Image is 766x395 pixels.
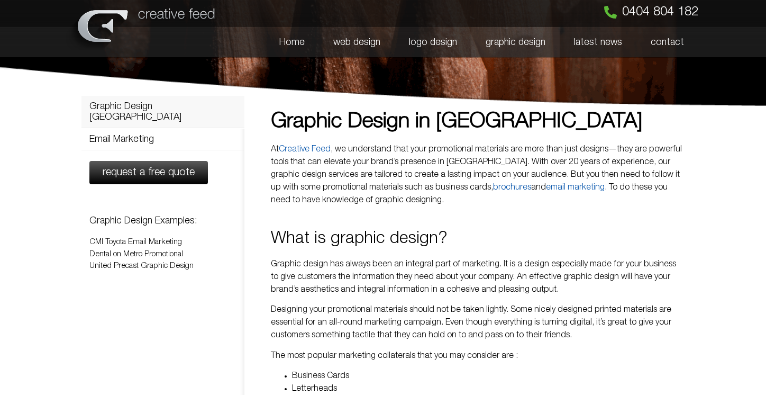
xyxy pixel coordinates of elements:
[292,382,682,395] li: Letterheads
[271,143,682,207] p: ou then need to follow it up with some promotional materials such as business cards, and . To do ...
[265,27,319,58] a: Home
[103,167,195,178] span: request a free quote
[271,303,682,342] p: Designing your promotional materials should not be taken lightly. Some nicely designed printed ma...
[279,146,331,153] a: Creative Feed
[604,6,698,19] a: 0404 804 182
[81,96,244,128] a: Graphic Design [GEOGRAPHIC_DATA]
[471,27,560,58] a: graphic design
[89,262,194,270] a: United Precast Graphic Design
[81,95,244,150] nav: Menu
[271,258,682,296] p: Graphic design has always been an integral part of marketing. It is a design especially made for ...
[271,146,682,178] span: , we understand that your promotional materials are more than just designs—they are powerful tool...
[81,129,244,150] a: Email Marketing
[224,27,698,58] nav: Menu
[271,349,682,362] p: The most popular marketing collaterals that you may consider are :
[89,161,208,184] a: request a free quote
[271,111,682,132] h1: Graphic Design in [GEOGRAPHIC_DATA]
[395,27,471,58] a: logo design
[271,146,279,153] span: At
[560,27,636,58] a: latest news
[546,184,605,191] a: email marketing
[636,27,698,58] a: contact
[89,250,183,258] a: Dental on Metro Promotional
[493,184,531,191] a: brochures
[89,216,236,226] h3: Graphic Design Examples:
[292,370,682,382] li: Business Cards
[622,6,698,19] span: 0404 804 182
[319,27,395,58] a: web design
[271,229,682,249] h2: What is graphic design?
[89,238,182,246] a: CMI Toyota Email Marketing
